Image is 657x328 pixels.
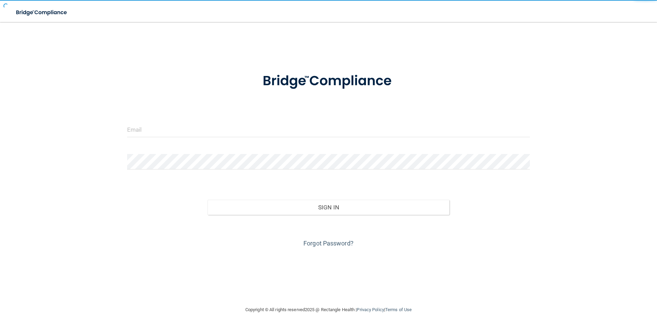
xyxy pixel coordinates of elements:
a: Privacy Policy [357,307,384,312]
a: Terms of Use [385,307,412,312]
div: Copyright © All rights reserved 2025 @ Rectangle Health | | [203,299,454,321]
input: Email [127,122,530,137]
button: Sign In [208,200,449,215]
a: Forgot Password? [303,240,354,247]
img: bridge_compliance_login_screen.278c3ca4.svg [10,6,74,20]
img: bridge_compliance_login_screen.278c3ca4.svg [248,63,409,99]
